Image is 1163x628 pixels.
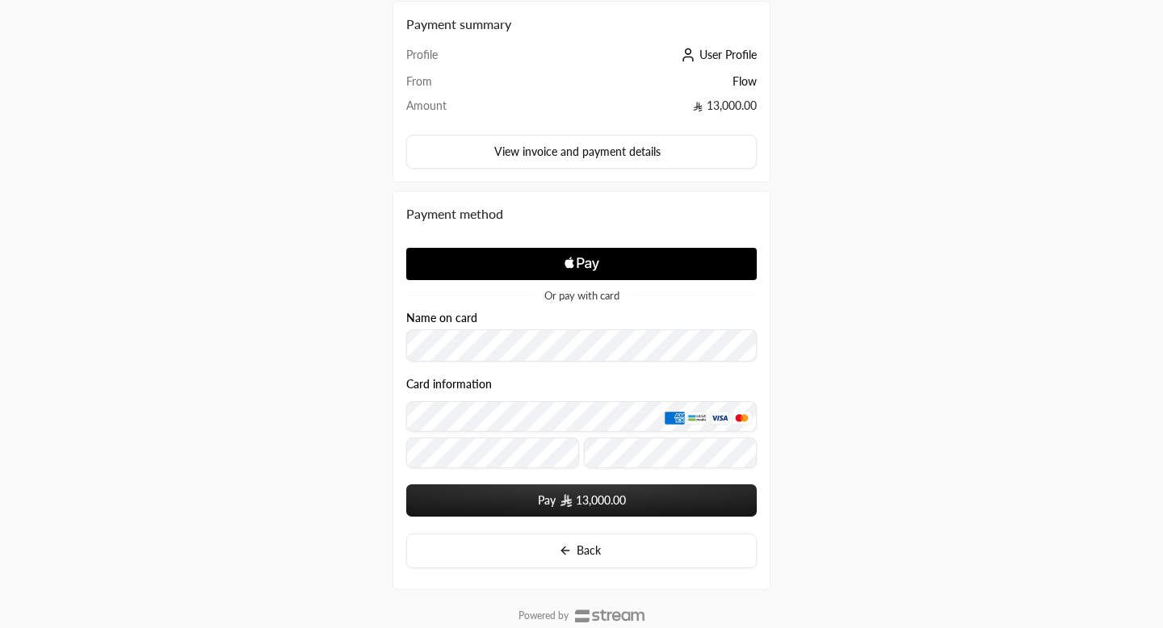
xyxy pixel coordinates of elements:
span: 13,000.00 [576,492,626,509]
td: Flow [524,73,757,98]
td: Profile [406,47,524,73]
img: AMEX [665,411,684,424]
h2: Payment summary [406,15,757,34]
td: From [406,73,524,98]
p: Powered by [519,609,569,622]
legend: Card information [406,378,492,391]
span: Or pay with card [544,291,619,301]
button: View invoice and payment details [406,135,757,169]
td: 13,000.00 [524,98,757,122]
img: MADA [687,411,707,424]
label: Name on card [406,312,477,324]
a: User Profile [677,48,757,61]
div: Name on card [406,312,757,362]
button: Pay SAR13,000.00 [406,484,757,517]
input: CVC [584,438,757,468]
input: Expiry date [406,438,579,468]
img: Visa [710,411,729,424]
td: Amount [406,98,524,122]
span: Back [577,543,601,557]
div: Card information [406,378,757,474]
img: SAR [561,494,572,507]
input: Credit Card [406,401,757,432]
img: MasterCard [732,411,751,424]
div: Payment method [406,204,757,224]
span: User Profile [699,48,757,61]
button: Back [406,534,757,568]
